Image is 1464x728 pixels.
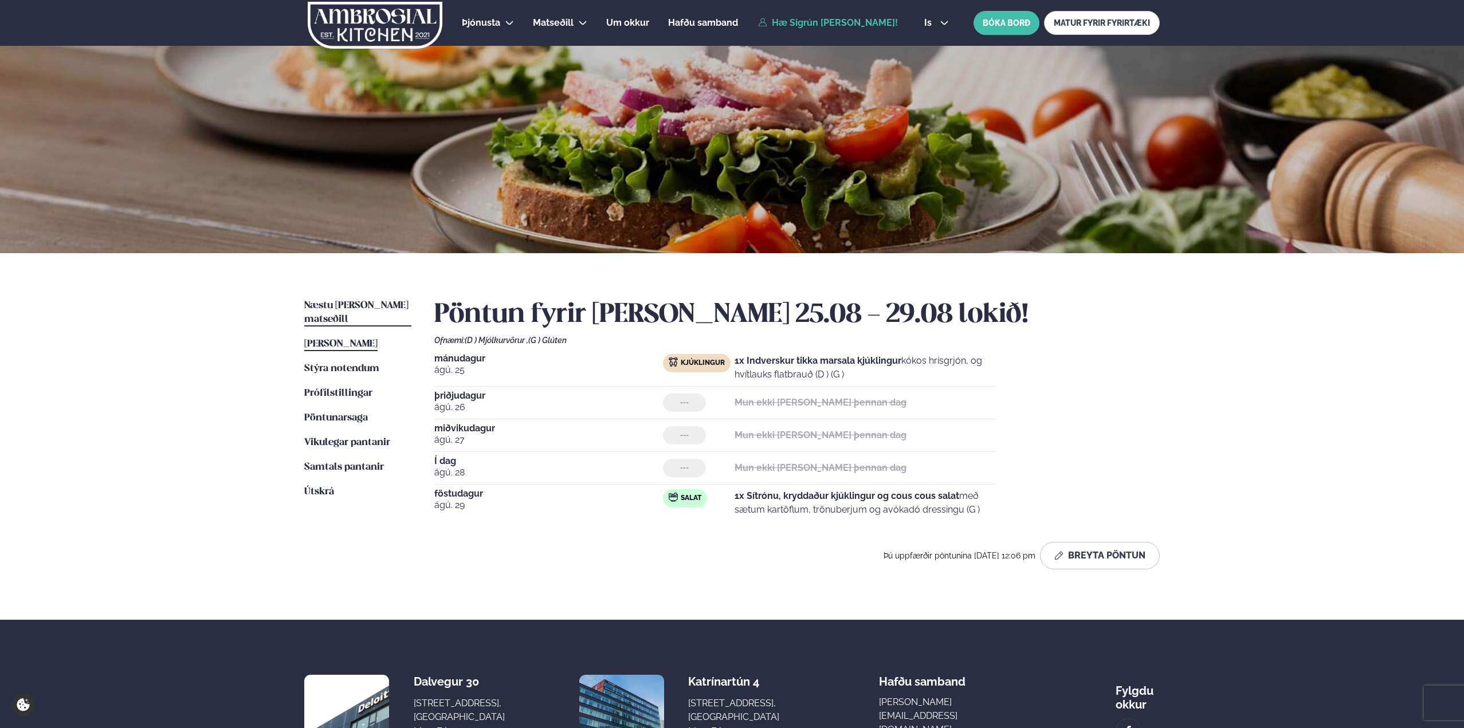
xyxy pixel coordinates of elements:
a: MATUR FYRIR FYRIRTÆKI [1044,11,1160,35]
span: miðvikudagur [434,424,663,433]
p: með sætum kartöflum, trönuberjum og avókadó dressingu (G ) [735,489,996,517]
span: --- [680,398,689,407]
span: mánudagur [434,354,663,363]
span: (D ) Mjólkurvörur , [465,336,528,345]
a: Næstu [PERSON_NAME] matseðill [304,299,411,326]
img: logo [307,2,443,49]
span: is [924,18,935,27]
button: is [915,18,958,27]
span: ágú. 26 [434,400,663,414]
span: (G ) Glúten [528,336,567,345]
span: Pöntunarsaga [304,413,368,423]
a: Pöntunarsaga [304,411,368,425]
span: ágú. 29 [434,498,663,512]
div: Katrínartún 4 [688,675,779,688]
strong: Mun ekki [PERSON_NAME] þennan dag [735,462,906,473]
span: Matseðill [533,17,574,28]
span: Hafðu samband [879,666,965,688]
a: Prófílstillingar [304,387,372,400]
span: Þú uppfærðir pöntunina [DATE] 12:06 pm [884,551,1035,560]
span: [PERSON_NAME] [304,339,378,349]
div: Ofnæmi: [434,336,1160,345]
span: þriðjudagur [434,391,663,400]
span: Samtals pantanir [304,462,384,472]
span: Þjónusta [462,17,500,28]
a: Samtals pantanir [304,461,384,474]
span: Um okkur [606,17,649,28]
h2: Pöntun fyrir [PERSON_NAME] 25.08 - 29.08 lokið! [434,299,1160,331]
a: Hæ Sigrún [PERSON_NAME]! [758,18,898,28]
span: ágú. 27 [434,433,663,447]
span: Prófílstillingar [304,388,372,398]
div: Dalvegur 30 [414,675,505,688]
a: Hafðu samband [668,16,738,30]
div: [STREET_ADDRESS], [GEOGRAPHIC_DATA] [688,696,779,724]
strong: Mun ekki [PERSON_NAME] þennan dag [735,397,906,408]
strong: Mun ekki [PERSON_NAME] þennan dag [735,430,906,440]
a: Stýra notendum [304,362,379,376]
span: --- [680,431,689,440]
button: BÓKA BORÐ [974,11,1039,35]
strong: 1x Indverskur tikka marsala kjúklingur [735,355,901,366]
span: Í dag [434,457,663,466]
p: kókos hrísgrjón, og hvítlauks flatbrauð (D ) (G ) [735,354,996,381]
img: salad.svg [669,493,678,502]
span: Kjúklingur [681,359,725,368]
span: Hafðu samband [668,17,738,28]
a: Vikulegar pantanir [304,436,390,450]
span: Útskrá [304,487,334,497]
strong: 1x Sítrónu, kryddaður kjúklingur og cous cous salat [735,490,959,501]
div: Fylgdu okkur [1116,675,1160,711]
span: Næstu [PERSON_NAME] matseðill [304,301,409,324]
a: Matseðill [533,16,574,30]
span: Vikulegar pantanir [304,438,390,447]
span: ágú. 25 [434,363,663,377]
span: --- [680,463,689,473]
button: Breyta Pöntun [1040,542,1160,569]
a: [PERSON_NAME] [304,337,378,351]
span: Stýra notendum [304,364,379,373]
a: Um okkur [606,16,649,30]
span: Salat [681,494,701,503]
a: Þjónusta [462,16,500,30]
img: chicken.svg [669,357,678,367]
span: föstudagur [434,489,663,498]
span: ágú. 28 [434,466,663,479]
a: Cookie settings [11,693,35,717]
a: Útskrá [304,485,334,499]
div: [STREET_ADDRESS], [GEOGRAPHIC_DATA] [414,696,505,724]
